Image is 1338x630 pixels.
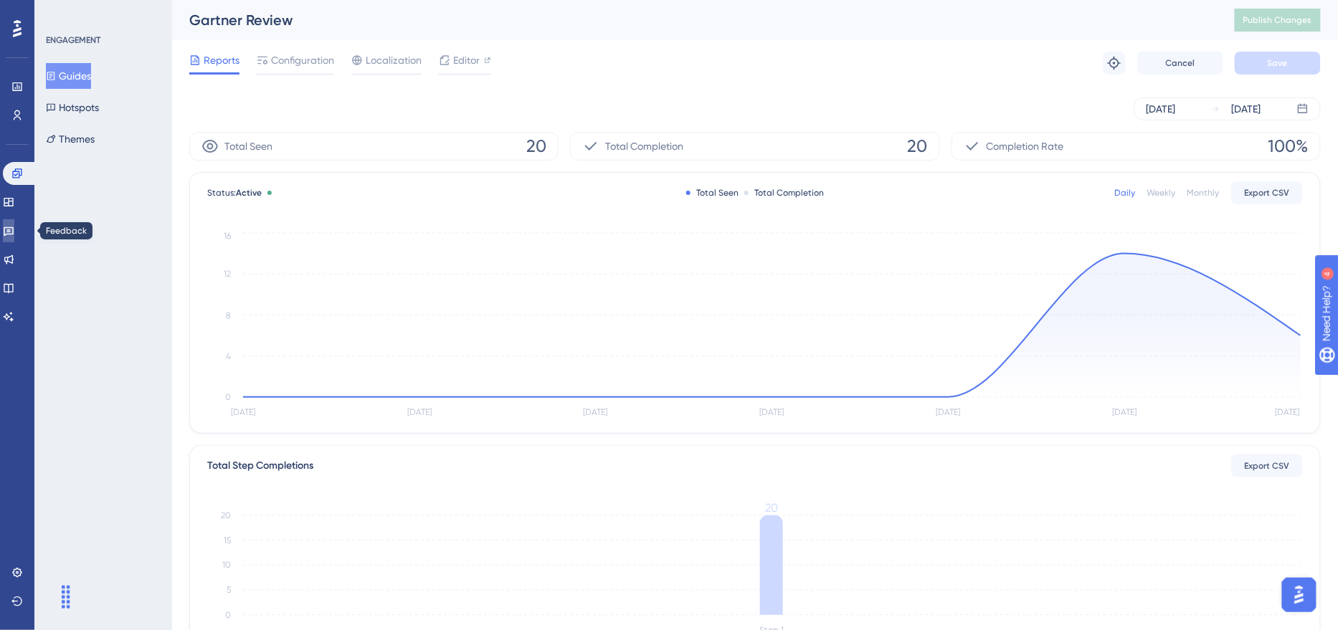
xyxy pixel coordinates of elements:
button: Save [1235,52,1321,75]
tspan: 16 [224,231,231,241]
tspan: 8 [226,310,231,320]
div: Drag [54,576,77,619]
tspan: [DATE] [936,408,960,418]
span: Cancel [1166,57,1195,69]
div: [DATE] [1232,100,1261,118]
tspan: [DATE] [584,408,608,418]
tspan: 10 [222,560,231,571]
tspan: 15 [224,535,231,545]
tspan: 20 [765,501,778,515]
tspan: 20 [221,510,231,520]
span: Total Seen [224,138,272,155]
span: Reports [204,52,239,69]
div: Monthly [1187,187,1220,199]
button: Cancel [1137,52,1223,75]
span: Localization [366,52,422,69]
button: Export CSV [1231,181,1303,204]
div: Total Completion [744,187,824,199]
span: 100% [1268,135,1309,158]
span: Status: [207,187,262,199]
span: Export CSV [1245,187,1290,199]
span: Need Help? [34,4,90,21]
iframe: UserGuiding AI Assistant Launcher [1278,573,1321,616]
tspan: [DATE] [1276,408,1300,418]
button: Export CSV [1231,454,1303,477]
tspan: [DATE] [407,408,432,418]
tspan: [DATE] [231,408,255,418]
span: Completion Rate [987,138,1064,155]
button: Themes [46,126,95,152]
div: ENGAGEMENT [46,34,100,46]
tspan: [DATE] [1112,408,1137,418]
tspan: 4 [226,351,231,361]
tspan: 0 [225,392,231,402]
div: Total Step Completions [207,457,313,474]
span: Total Completion [605,138,683,155]
span: Save [1268,57,1288,69]
button: Hotspots [46,95,99,120]
span: 20 [526,135,546,158]
span: Publish Changes [1243,14,1312,26]
tspan: 0 [225,610,231,620]
div: 4 [100,7,104,19]
button: Publish Changes [1235,9,1321,32]
span: Active [236,188,262,198]
span: Configuration [271,52,334,69]
span: Export CSV [1245,460,1290,472]
tspan: 5 [227,586,231,596]
tspan: 12 [224,269,231,280]
div: Weekly [1147,187,1176,199]
span: 20 [908,135,928,158]
div: Total Seen [686,187,739,199]
div: Gartner Review [189,10,1199,30]
tspan: [DATE] [760,408,784,418]
button: Guides [46,63,91,89]
span: Editor [453,52,480,69]
div: Daily [1115,187,1136,199]
div: [DATE] [1147,100,1176,118]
